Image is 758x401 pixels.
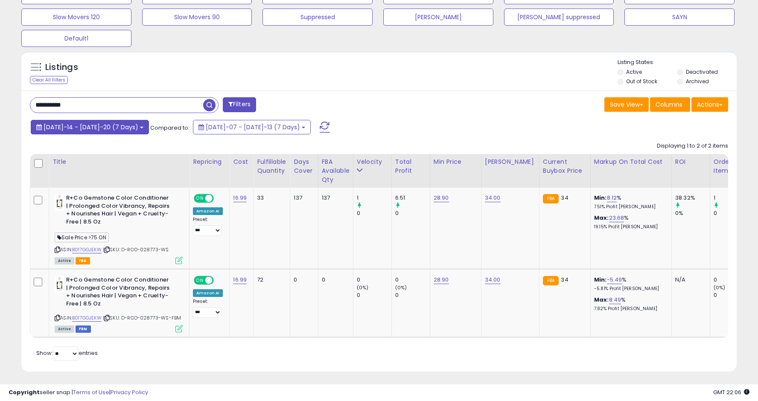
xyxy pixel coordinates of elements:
small: (0%) [395,284,407,291]
button: [PERSON_NAME] [383,9,493,26]
a: 8.49 [609,296,621,304]
div: Markup on Total Cost [594,157,668,166]
b: Max: [594,296,609,304]
div: 137 [294,194,311,202]
div: 72 [257,276,283,284]
span: All listings currently available for purchase on Amazon [55,257,74,264]
p: 7.82% Profit [PERSON_NAME] [594,306,665,312]
div: 0 [357,276,391,284]
div: seller snap | | [9,389,148,397]
label: Active [626,68,642,76]
h5: Listings [45,61,78,73]
div: Amazon AI [193,207,223,215]
div: Velocity [357,157,388,166]
div: 0 [714,276,748,284]
div: % [594,194,665,210]
div: 1 [357,194,391,202]
a: 28.90 [434,276,449,284]
div: Ordered Items [714,157,745,175]
div: 0 [395,209,430,217]
div: 0 [395,276,430,284]
a: 8.12 [607,194,617,202]
a: 16.99 [233,276,247,284]
div: Displaying 1 to 2 of 2 items [657,142,728,150]
span: Show: entries [36,349,98,357]
div: Preset: [193,217,223,236]
button: Columns [650,97,690,112]
a: Privacy Policy [111,388,148,396]
a: B017GGJEKW [72,314,102,322]
button: [DATE]-14 - [DATE]-20 (7 Days) [31,120,149,134]
div: 33 [257,194,283,202]
a: 16.99 [233,194,247,202]
div: N/A [675,276,703,284]
p: 19.15% Profit [PERSON_NAME] [594,224,665,230]
button: Suppressed [262,9,373,26]
div: Title [52,157,186,166]
a: 34.00 [485,276,501,284]
small: (0%) [357,284,369,291]
div: 0 [357,209,391,217]
a: Terms of Use [73,388,109,396]
div: 0% [675,209,710,217]
div: 0 [294,276,311,284]
button: [PERSON_NAME] suppressed [504,9,614,26]
div: ASIN: [55,276,183,331]
div: 0 [395,291,430,299]
a: 23.68 [609,214,624,222]
div: Amazon AI [193,289,223,297]
label: Deactivated [686,68,718,76]
div: 1 [714,194,748,202]
span: All listings currently available for purchase on Amazon [55,325,74,333]
div: Clear All Filters [30,76,68,84]
button: Default1 [21,30,131,47]
div: Current Buybox Price [543,157,587,175]
a: 28.90 [434,194,449,202]
div: Fulfillable Quantity [257,157,286,175]
b: Max: [594,214,609,222]
a: -5.49 [607,276,622,284]
button: Save View [604,97,649,112]
label: Out of Stock [626,78,657,85]
button: Actions [691,97,728,112]
span: FBA [76,257,90,264]
a: 34.00 [485,194,501,202]
div: Total Profit [395,157,426,175]
div: 0 [714,209,748,217]
span: OFF [213,277,226,284]
img: 31yZ01GgGjL._SL40_.jpg [55,276,64,293]
span: OFF [213,195,226,202]
b: Min: [594,276,607,284]
span: Columns [656,100,682,109]
p: -5.81% Profit [PERSON_NAME] [594,286,665,292]
span: [DATE]-14 - [DATE]-20 (7 Days) [44,123,138,131]
div: Days Cover [294,157,314,175]
div: ROI [675,157,706,166]
span: | SKU: D-RCO-028773-WS-FBM [103,314,181,321]
span: FBM [76,325,91,333]
b: Min: [594,194,607,202]
span: 2025-08-11 22:06 GMT [713,388,749,396]
small: FBA [543,194,559,203]
div: Repricing [193,157,226,166]
small: FBA [543,276,559,285]
b: R+Co Gemstone Color Conditioner | Prolonged Color Vibrancy, Repairs + Nourishes Hair | Vegan + Cr... [66,276,170,310]
span: Sale Price >75 ON [55,232,109,242]
button: Slow Movers 90 [142,9,252,26]
span: ON [195,195,205,202]
img: 31yZ01GgGjL._SL40_.jpg [55,194,64,211]
button: SAYN [624,9,735,26]
span: Compared to: [150,124,189,132]
div: 38.32% [675,194,710,202]
div: Preset: [193,299,223,318]
div: Min Price [434,157,478,166]
p: Listing States: [618,58,736,67]
span: [DATE]-07 - [DATE]-13 (7 Days) [206,123,300,131]
div: 0 [357,291,391,299]
div: FBA Available Qty [322,157,350,184]
div: % [594,296,665,312]
span: ON [195,277,205,284]
div: Cost [233,157,250,166]
span: 34 [561,276,568,284]
div: 0 [714,291,748,299]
